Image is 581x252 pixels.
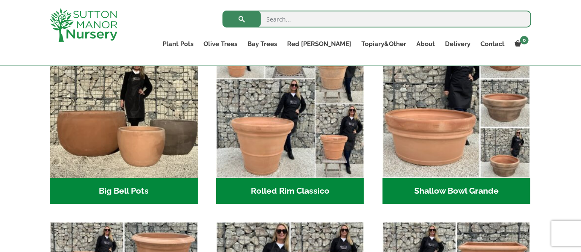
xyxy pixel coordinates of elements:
img: Big Bell Pots [50,30,198,178]
a: 0 [510,38,531,50]
a: Delivery [440,38,475,50]
a: Topiary&Other [356,38,411,50]
a: Bay Trees [242,38,282,50]
h2: Rolled Rim Classico [216,178,364,204]
a: Olive Trees [198,38,242,50]
a: Visit product category Shallow Bowl Grande [383,30,531,204]
input: Search... [223,11,531,27]
a: Contact [475,38,510,50]
h2: Shallow Bowl Grande [383,178,531,204]
h2: Big Bell Pots [50,178,198,204]
span: 0 [520,36,529,44]
img: Rolled Rim Classico [216,30,364,178]
img: Shallow Bowl Grande [383,30,531,178]
a: Plant Pots [157,38,198,50]
a: About [411,38,440,50]
a: Visit product category Big Bell Pots [50,30,198,204]
img: logo [50,8,117,42]
a: Red [PERSON_NAME] [282,38,356,50]
a: Visit product category Rolled Rim Classico [216,30,364,204]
